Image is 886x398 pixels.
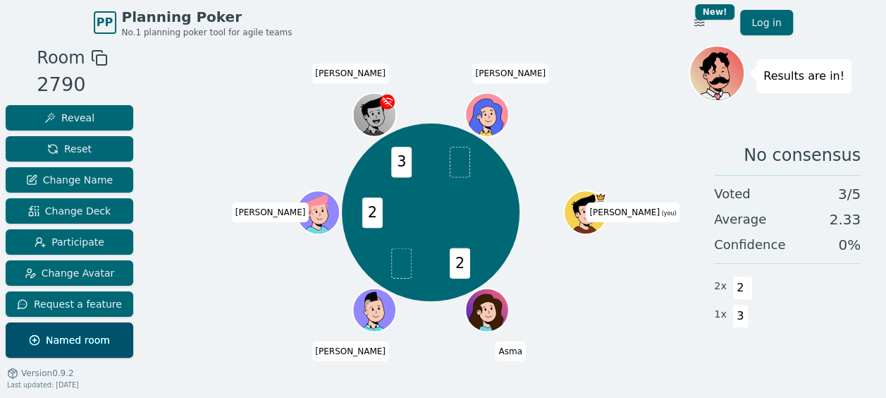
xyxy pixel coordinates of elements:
span: Click to change your name [472,64,549,83]
button: Named room [6,322,133,358]
span: Request a feature [17,297,122,311]
span: Click to change your name [232,203,309,222]
span: Click to change your name [312,64,389,83]
span: Click to change your name [586,203,679,222]
span: 2 [732,276,749,300]
span: 0 % [838,235,861,255]
button: Participate [6,229,133,255]
span: 3 / 5 [838,184,861,204]
span: Change Name [26,173,113,187]
div: 2790 [37,71,107,99]
span: 3 [732,304,749,328]
span: PP [97,14,113,31]
button: Change Name [6,167,133,193]
span: Average [714,210,766,229]
span: Room [37,45,85,71]
button: Request a feature [6,291,133,317]
p: Results are in! [763,66,844,86]
button: Change Avatar [6,260,133,286]
button: Change Deck [6,198,133,224]
button: Reveal [6,105,133,131]
span: 3 [391,147,412,177]
span: No.1 planning poker tool for agile teams [122,27,293,38]
span: Last updated: [DATE] [7,381,79,389]
span: Planning Poker [122,7,293,27]
span: Reset [47,142,92,156]
span: Click to change your name [312,342,389,361]
button: New! [687,10,712,35]
span: Click to change your name [495,342,526,361]
span: Version 0.9.2 [21,368,74,379]
span: Named room [29,333,110,347]
span: 2 x [714,279,727,294]
span: Change Deck [28,204,111,218]
span: Voted [714,184,751,204]
button: Version0.9.2 [7,368,74,379]
span: Viney is the host [595,192,605,203]
button: Click to change your avatar [565,192,606,233]
span: No consensus [744,144,861,167]
button: Reset [6,136,133,162]
span: Change Avatar [25,266,115,280]
span: 2 [450,248,470,278]
span: Participate [35,235,104,249]
span: 2.33 [829,210,861,229]
div: New! [695,4,735,20]
span: 2 [362,197,382,227]
a: PPPlanning PokerNo.1 planning poker tool for agile teams [94,7,293,38]
span: (you) [660,210,677,217]
span: Reveal [44,111,94,125]
span: Confidence [714,235,785,255]
span: 1 x [714,307,727,322]
a: Log in [740,10,792,35]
